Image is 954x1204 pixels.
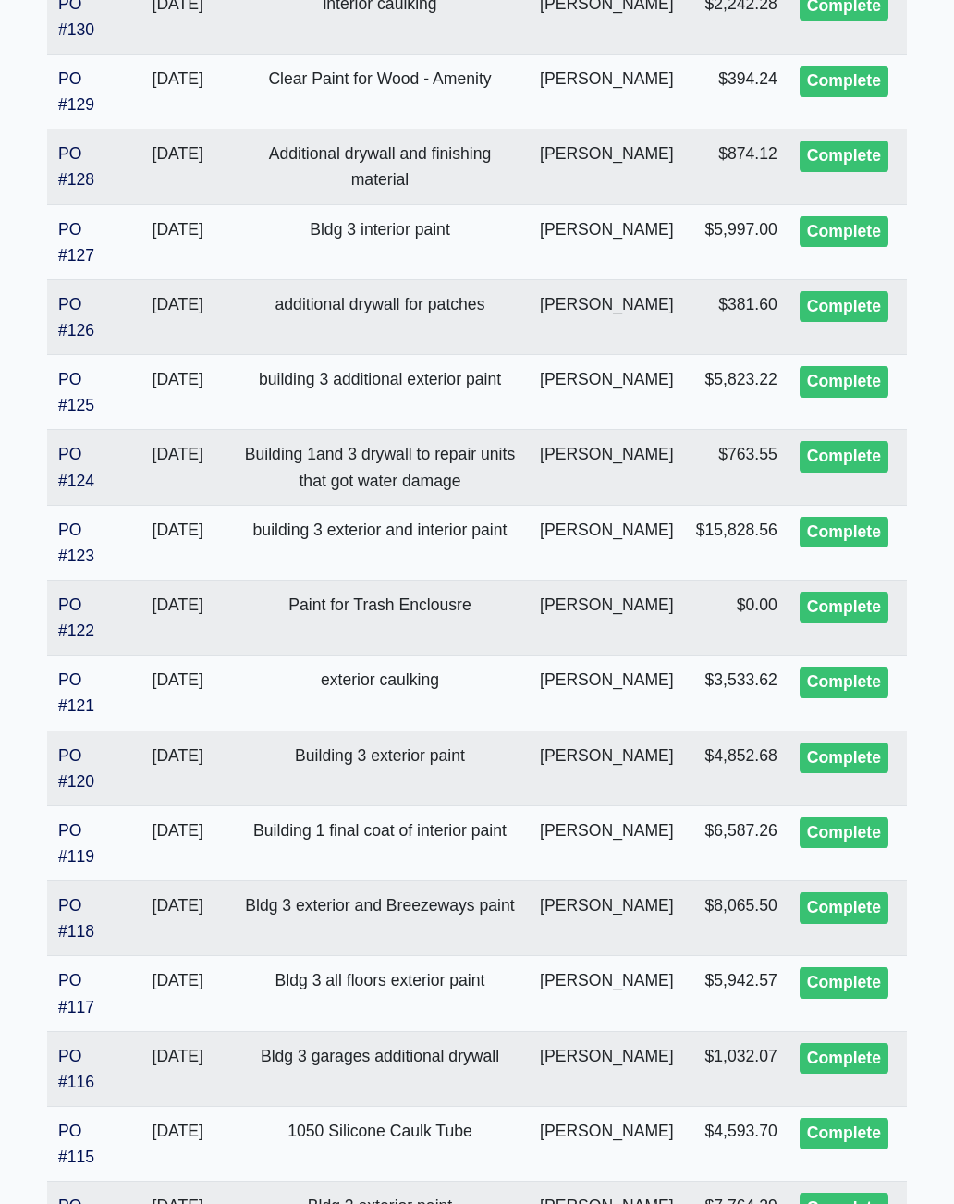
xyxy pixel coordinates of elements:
[529,882,685,957] td: [PERSON_NAME]
[529,280,685,355] td: [PERSON_NAME]
[231,205,529,280] td: Bldg 3 interior paint
[685,957,789,1032] td: $5,942.57
[685,431,789,506] td: $763.55
[231,280,529,355] td: additional drywall for patches
[124,957,231,1032] td: [DATE]
[800,968,888,1000] div: Complete
[685,506,789,581] td: $15,828.56
[685,882,789,957] td: $8,065.50
[231,356,529,431] td: building 3 additional exterior paint
[800,743,888,775] div: Complete
[124,205,231,280] td: [DATE]
[231,506,529,581] td: building 3 exterior and interior paint
[231,957,529,1032] td: Bldg 3 all floors exterior paint
[685,806,789,881] td: $6,587.26
[800,1119,888,1150] div: Complete
[58,1048,94,1092] a: PO #116
[231,731,529,806] td: Building 3 exterior paint
[685,1032,789,1107] td: $1,032.07
[685,55,789,130] td: $394.24
[231,582,529,657] td: Paint for Trash Enclousre
[124,506,231,581] td: [DATE]
[800,367,888,399] div: Complete
[800,292,888,324] div: Complete
[231,431,529,506] td: Building 1and 3 drywall to repair units that got water damage
[231,130,529,205] td: Additional drywall and finishing material
[231,882,529,957] td: Bldg 3 exterior and Breezeways paint
[58,596,94,641] a: PO #122
[529,806,685,881] td: [PERSON_NAME]
[529,731,685,806] td: [PERSON_NAME]
[58,522,94,566] a: PO #123
[58,822,94,866] a: PO #119
[58,972,94,1016] a: PO #117
[800,67,888,98] div: Complete
[800,442,888,473] div: Complete
[58,1123,94,1167] a: PO #115
[58,221,94,265] a: PO #127
[685,582,789,657] td: $0.00
[58,747,94,792] a: PO #120
[800,593,888,624] div: Complete
[58,296,94,340] a: PO #126
[529,1107,685,1182] td: [PERSON_NAME]
[124,806,231,881] td: [DATE]
[124,1032,231,1107] td: [DATE]
[124,657,231,731] td: [DATE]
[800,893,888,925] div: Complete
[231,55,529,130] td: Clear Paint for Wood - Amenity
[529,506,685,581] td: [PERSON_NAME]
[124,356,231,431] td: [DATE]
[800,141,888,173] div: Complete
[231,657,529,731] td: exterior caulking
[529,1032,685,1107] td: [PERSON_NAME]
[529,55,685,130] td: [PERSON_NAME]
[58,70,94,115] a: PO #129
[124,882,231,957] td: [DATE]
[58,897,94,941] a: PO #118
[124,1107,231,1182] td: [DATE]
[685,731,789,806] td: $4,852.68
[800,518,888,549] div: Complete
[529,582,685,657] td: [PERSON_NAME]
[529,431,685,506] td: [PERSON_NAME]
[58,671,94,716] a: PO #121
[685,205,789,280] td: $5,997.00
[58,446,94,490] a: PO #124
[529,356,685,431] td: [PERSON_NAME]
[685,657,789,731] td: $3,533.62
[685,130,789,205] td: $874.12
[124,130,231,205] td: [DATE]
[231,1032,529,1107] td: Bldg 3 garages additional drywall
[231,806,529,881] td: Building 1 final coat of interior paint
[58,145,94,190] a: PO #128
[231,1107,529,1182] td: 1050 Silicone Caulk Tube
[685,1107,789,1182] td: $4,593.70
[800,217,888,249] div: Complete
[529,657,685,731] td: [PERSON_NAME]
[58,371,94,415] a: PO #125
[529,957,685,1032] td: [PERSON_NAME]
[685,356,789,431] td: $5,823.22
[800,1044,888,1075] div: Complete
[124,55,231,130] td: [DATE]
[529,130,685,205] td: [PERSON_NAME]
[124,582,231,657] td: [DATE]
[800,818,888,850] div: Complete
[800,668,888,699] div: Complete
[529,205,685,280] td: [PERSON_NAME]
[124,731,231,806] td: [DATE]
[124,431,231,506] td: [DATE]
[124,280,231,355] td: [DATE]
[685,280,789,355] td: $381.60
